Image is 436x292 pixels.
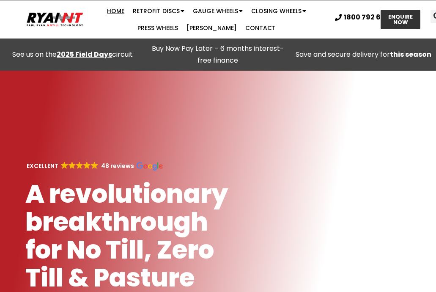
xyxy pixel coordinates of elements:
[4,49,141,61] div: See us on the circuit
[182,19,241,36] a: [PERSON_NAME]
[85,3,329,36] nav: Menu
[388,14,413,25] span: ENQUIRE NOW
[189,3,247,19] a: Gauge Wheels
[295,49,432,61] p: Save and secure delivery for
[91,162,98,169] img: Google
[25,10,85,28] img: Ryan NT logo
[101,162,134,170] strong: 48 reviews
[241,19,280,36] a: Contact
[57,50,112,59] a: 2025 Field Days
[103,3,129,19] a: Home
[381,10,420,29] a: ENQUIRE NOW
[247,3,310,19] a: Closing Wheels
[76,162,83,169] img: Google
[69,162,76,169] img: Google
[83,162,90,169] img: Google
[61,162,68,169] img: Google
[133,19,182,36] a: Press Wheels
[27,162,58,170] strong: EXCELLENT
[25,162,163,170] a: EXCELLENT GoogleGoogleGoogleGoogleGoogle 48 reviews Google
[150,43,287,66] p: Buy Now Pay Later – 6 months interest-free finance
[344,14,390,21] span: 1800 792 668
[129,3,189,19] a: Retrofit Discs
[137,162,163,171] img: Google
[390,50,431,59] strong: this season
[335,14,390,21] a: 1800 792 668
